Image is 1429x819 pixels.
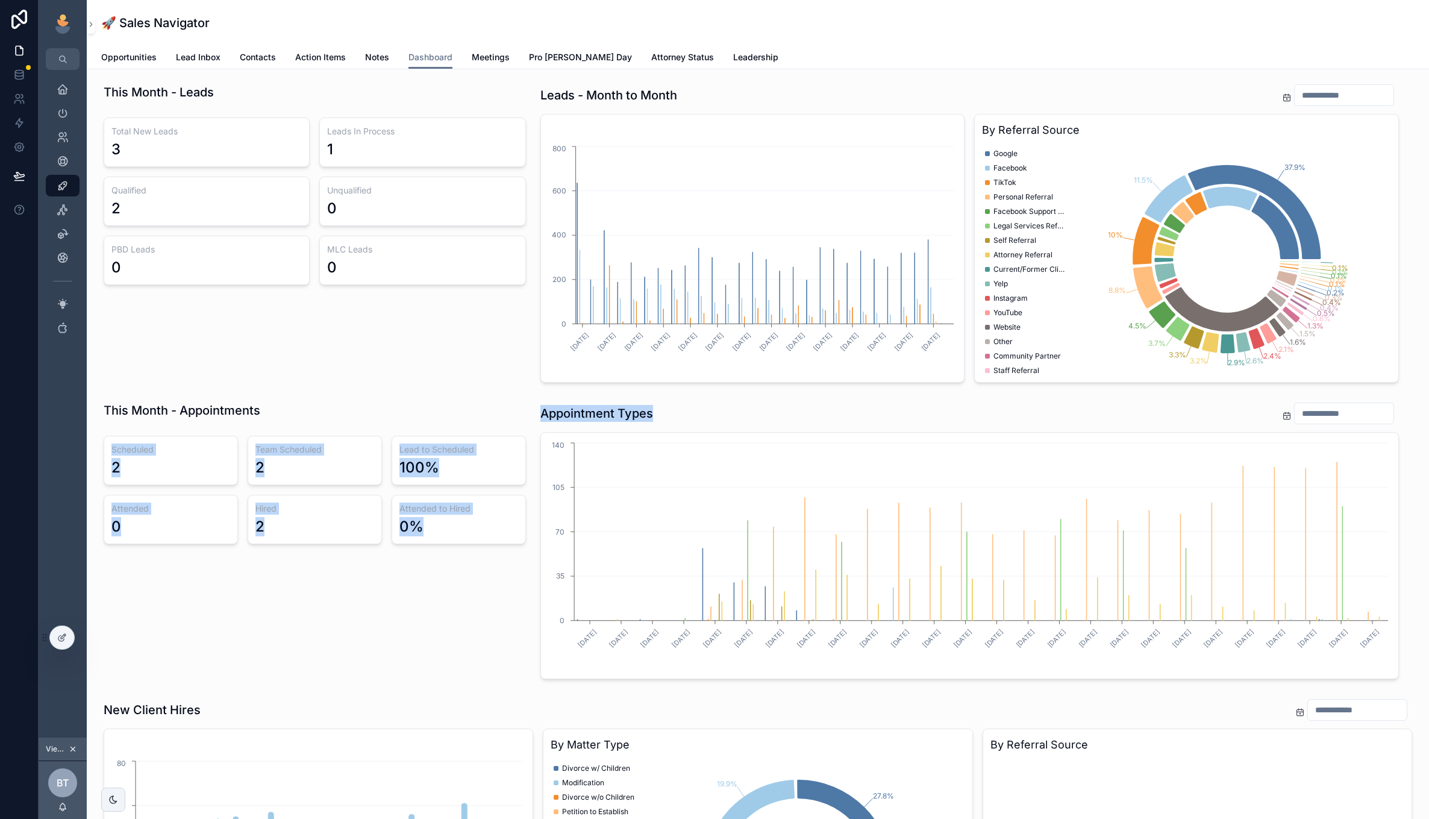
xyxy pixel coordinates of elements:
[866,331,887,353] text: [DATE]
[993,366,1039,375] span: Staff Referral
[529,46,632,71] a: Pro [PERSON_NAME] Day
[607,627,629,649] text: [DATE]
[639,627,660,649] text: [DATE]
[408,46,452,69] a: Dashboard
[1139,627,1161,649] text: [DATE]
[651,46,714,71] a: Attorney Status
[1327,627,1349,649] text: [DATE]
[101,46,157,71] a: Opportunities
[827,627,848,649] text: [DATE]
[111,199,120,218] div: 2
[1290,337,1307,347] tspan: 1.6%
[104,402,260,419] h1: This Month - Appointments
[111,140,120,159] div: 3
[764,627,786,649] text: [DATE]
[717,779,737,788] tspan: 19.9%
[1108,230,1123,239] tspan: 10%
[176,51,220,63] span: Lead Inbox
[551,231,566,240] tspan: 400
[920,331,942,353] text: [DATE]
[255,517,264,536] div: 2
[993,293,1028,303] span: Instagram
[1330,275,1346,284] tspan: 0.1%
[1299,329,1316,338] tspan: 1.5%
[552,441,564,450] tspan: 140
[111,458,120,477] div: 2
[1149,339,1166,348] tspan: 3.7%
[111,125,302,137] h3: Total New Leads
[295,51,346,63] span: Action Items
[552,483,564,492] tspan: 105
[111,517,121,536] div: 0
[1171,627,1192,649] text: [DATE]
[993,308,1022,318] span: YouTube
[552,275,566,284] tspan: 200
[327,140,333,159] div: 1
[39,70,87,354] div: scrollable content
[993,221,1066,231] span: Legal Services Referral
[982,143,1391,375] div: chart
[117,759,126,768] tspan: 80
[733,46,778,71] a: Leadership
[327,258,337,277] div: 0
[993,178,1016,187] span: TikTok
[255,444,374,456] h3: Team Scheduled
[111,444,230,456] h3: Scheduled
[651,51,714,63] span: Attorney Status
[993,279,1008,289] span: Yelp
[993,322,1021,332] span: Website
[1077,627,1098,649] text: [DATE]
[111,243,302,256] h3: PBD Leads
[1109,286,1127,295] tspan: 8.8%
[1284,163,1305,172] tspan: 37.9%
[1333,263,1349,272] tspan: 0.1%
[858,627,880,649] text: [DATE]
[399,458,439,477] div: 100%
[569,331,590,353] text: [DATE]
[551,736,965,753] h3: By Matter Type
[1265,627,1286,649] text: [DATE]
[295,46,346,71] a: Action Items
[1325,293,1343,302] tspan: 0.3%
[733,627,754,649] text: [DATE]
[889,627,911,649] text: [DATE]
[1320,303,1339,312] tspan: 0.4%
[1045,627,1067,649] text: [DATE]
[540,405,653,422] h1: Appointment Types
[1233,627,1255,649] text: [DATE]
[873,791,894,800] tspan: 27.8%
[472,46,510,71] a: Meetings
[701,627,723,649] text: [DATE]
[1328,284,1345,293] tspan: 0.1%
[576,627,598,649] text: [DATE]
[111,503,230,515] h3: Attended
[623,331,645,353] text: [DATE]
[101,14,210,31] h1: 🚀 Sales Navigator
[101,51,157,63] span: Opportunities
[990,736,1404,753] h3: By Referral Source
[993,265,1066,274] span: Current/Former Client
[1015,627,1036,649] text: [DATE]
[562,778,604,788] span: Modification
[1128,321,1146,330] tspan: 4.5%
[53,14,72,34] img: App logo
[993,149,1018,158] span: Google
[176,46,220,71] a: Lead Inbox
[993,250,1052,260] span: Attorney Referral
[1264,351,1282,360] tspan: 2.4%
[1108,627,1130,649] text: [DATE]
[795,627,817,649] text: [DATE]
[552,186,566,195] tspan: 600
[255,503,374,515] h3: Hired
[704,331,725,353] text: [DATE]
[327,125,518,137] h3: Leads In Process
[111,258,121,277] div: 0
[1296,627,1318,649] text: [DATE]
[1313,314,1331,323] tspan: 0.6%
[982,122,1391,139] h3: By Referral Source
[555,527,564,536] tspan: 70
[993,207,1066,216] span: Facebook Support Group
[104,701,201,718] h1: New Client Hires
[1190,356,1207,365] tspan: 3.2%
[240,46,276,71] a: Contacts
